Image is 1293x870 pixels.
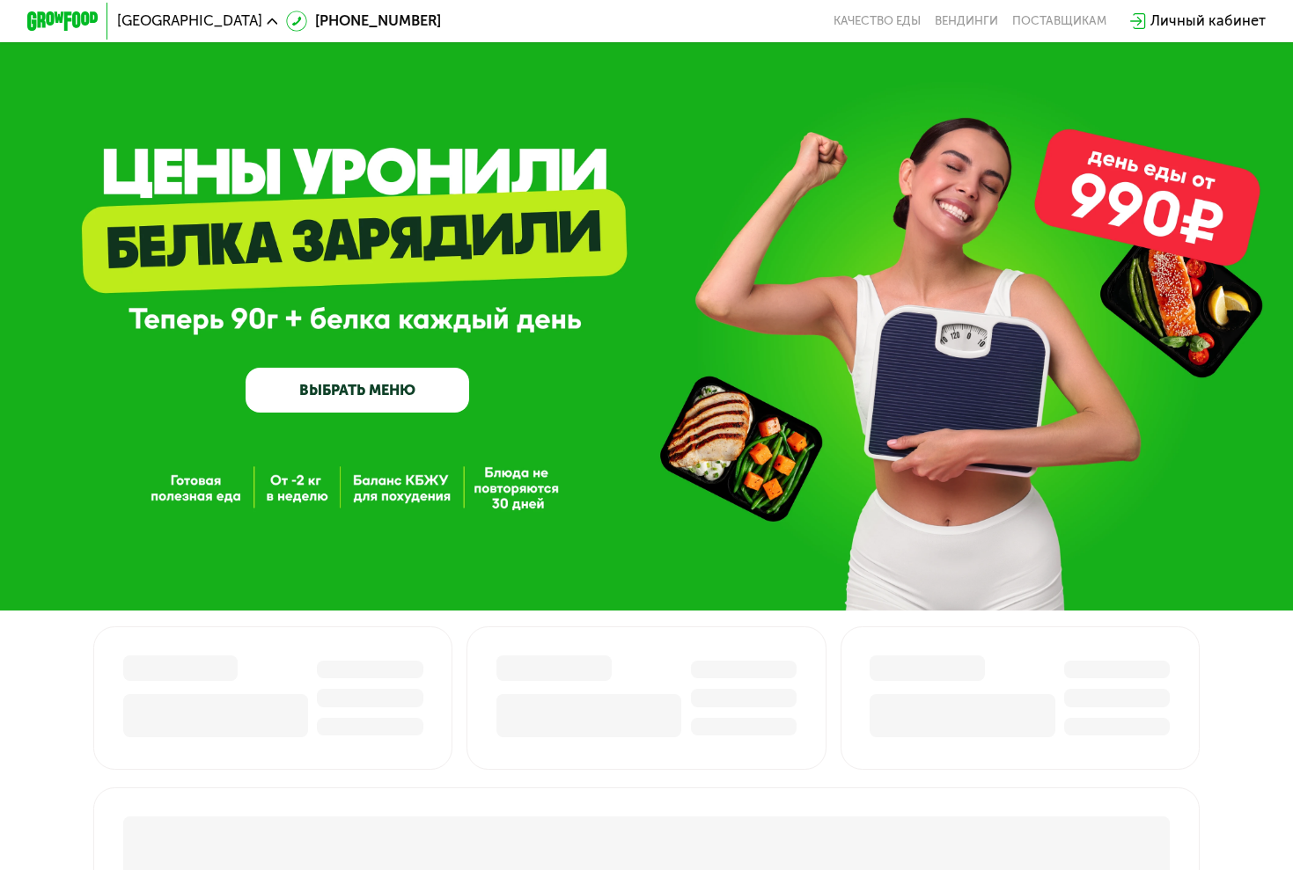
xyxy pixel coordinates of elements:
[1012,14,1106,28] div: поставщикам
[246,368,469,413] a: ВЫБРАТЬ МЕНЮ
[935,14,998,28] a: Вендинги
[1150,11,1266,32] div: Личный кабинет
[286,11,441,32] a: [PHONE_NUMBER]
[834,14,921,28] a: Качество еды
[117,14,262,28] span: [GEOGRAPHIC_DATA]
